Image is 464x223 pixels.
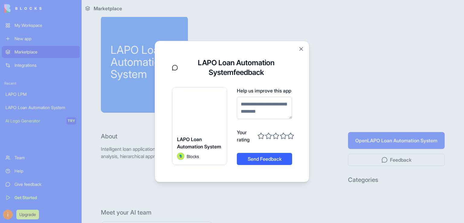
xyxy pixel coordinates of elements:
button: Close [298,46,304,52]
span: LAPO Loan Automation System [177,136,221,150]
span: Blocks [187,153,199,160]
h3: LAPO Loan Automation System feedback [172,58,292,77]
button: Send Feedback [237,153,292,165]
a: LAPO Loan Automation SystemAvatarBlocks [172,87,227,165]
span: Help us improve this app [237,87,292,94]
img: Avatar [177,153,184,160]
span: Your rating [237,129,255,143]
